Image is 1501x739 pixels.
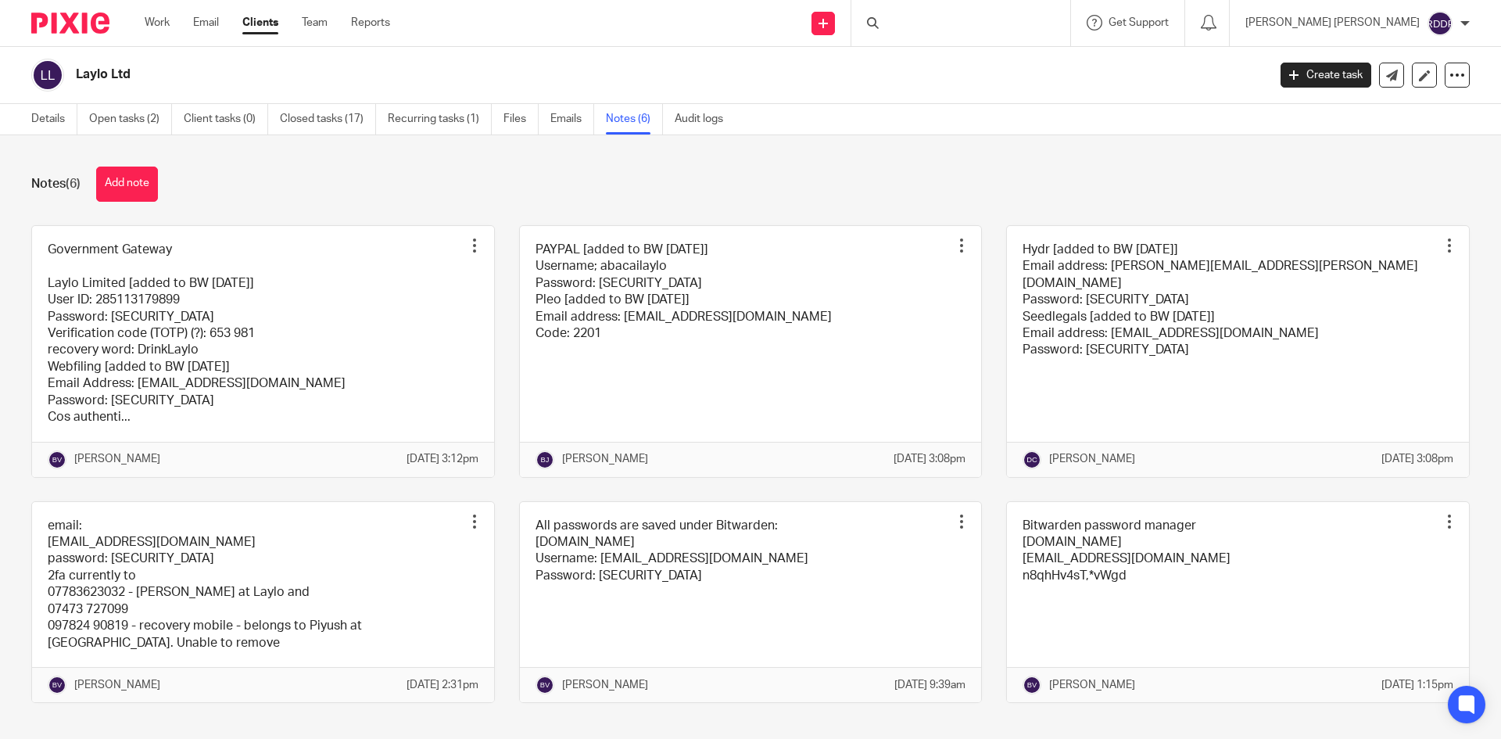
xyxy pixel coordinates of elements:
p: [DATE] 9:39am [894,677,965,693]
a: Recurring tasks (1) [388,104,492,135]
img: svg%3E [1023,450,1041,469]
a: Emails [550,104,594,135]
a: Work [145,15,170,30]
p: [PERSON_NAME] [1049,677,1135,693]
a: Files [503,104,539,135]
p: [PERSON_NAME] [1049,451,1135,467]
p: [DATE] 2:31pm [407,677,478,693]
a: Notes (6) [606,104,663,135]
p: [PERSON_NAME] [74,677,160,693]
img: Pixie [31,13,109,34]
p: [DATE] 1:15pm [1381,677,1453,693]
a: Reports [351,15,390,30]
a: Create task [1281,63,1371,88]
a: Closed tasks (17) [280,104,376,135]
p: [PERSON_NAME] [562,451,648,467]
a: Client tasks (0) [184,104,268,135]
img: svg%3E [1428,11,1453,36]
img: svg%3E [1023,676,1041,694]
a: Email [193,15,219,30]
a: Clients [242,15,278,30]
p: [DATE] 3:08pm [1381,451,1453,467]
img: svg%3E [536,676,554,694]
p: [DATE] 3:12pm [407,451,478,467]
a: Team [302,15,328,30]
a: Open tasks (2) [89,104,172,135]
p: [PERSON_NAME] [562,677,648,693]
button: Add note [96,167,158,202]
img: svg%3E [31,59,64,91]
a: Details [31,104,77,135]
span: (6) [66,178,81,190]
img: svg%3E [48,450,66,469]
p: [DATE] 3:08pm [894,451,965,467]
img: svg%3E [48,676,66,694]
h2: Laylo Ltd [76,66,1021,83]
p: [PERSON_NAME] [PERSON_NAME] [1245,15,1420,30]
span: Get Support [1109,17,1169,28]
p: [PERSON_NAME] [74,451,160,467]
img: svg%3E [536,450,554,469]
a: Audit logs [675,104,735,135]
h1: Notes [31,176,81,192]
